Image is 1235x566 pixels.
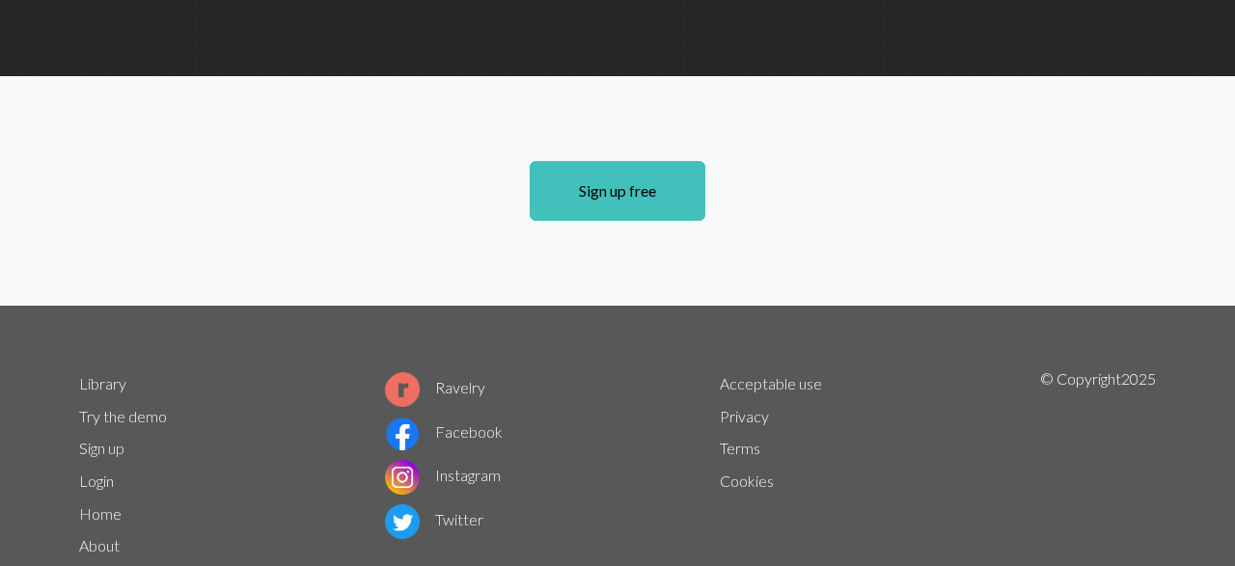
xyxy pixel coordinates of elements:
a: Privacy [720,407,769,425]
a: Try the demo [79,407,167,425]
a: Instagram [385,466,501,484]
a: Acceptable use [720,374,822,392]
a: Login [79,472,114,490]
img: Facebook logo [385,417,420,451]
a: About [79,536,120,554]
a: Ravelry [385,378,485,396]
a: Sign up [79,439,124,457]
img: Instagram logo [385,460,420,495]
a: Twitter [385,510,483,528]
p: © Copyright 2025 [1040,367,1156,562]
a: Sign up free [530,161,705,221]
img: Twitter logo [385,504,420,539]
a: Facebook [385,422,503,441]
img: Ravelry logo [385,372,420,407]
a: Home [79,504,122,523]
a: Library [79,374,126,392]
a: Cookies [720,472,774,490]
a: Terms [720,439,760,457]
